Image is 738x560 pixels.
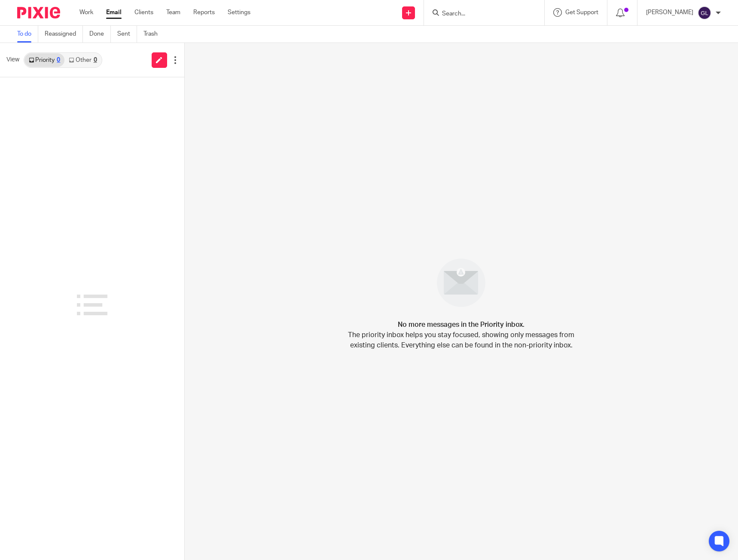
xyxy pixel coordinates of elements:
[193,8,215,17] a: Reports
[143,26,164,43] a: Trash
[398,320,525,330] h4: No more messages in the Priority inbox.
[646,8,693,17] p: [PERSON_NAME]
[45,26,83,43] a: Reassigned
[89,26,111,43] a: Done
[117,26,137,43] a: Sent
[134,8,153,17] a: Clients
[228,8,250,17] a: Settings
[17,26,38,43] a: To do
[166,8,180,17] a: Team
[348,330,575,350] p: The priority inbox helps you stay focused, showing only messages from existing clients. Everythin...
[94,57,97,63] div: 0
[64,53,101,67] a: Other0
[79,8,93,17] a: Work
[24,53,64,67] a: Priority0
[106,8,122,17] a: Email
[17,7,60,18] img: Pixie
[441,10,518,18] input: Search
[431,253,491,313] img: image
[57,57,60,63] div: 0
[565,9,598,15] span: Get Support
[698,6,711,20] img: svg%3E
[6,55,19,64] span: View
